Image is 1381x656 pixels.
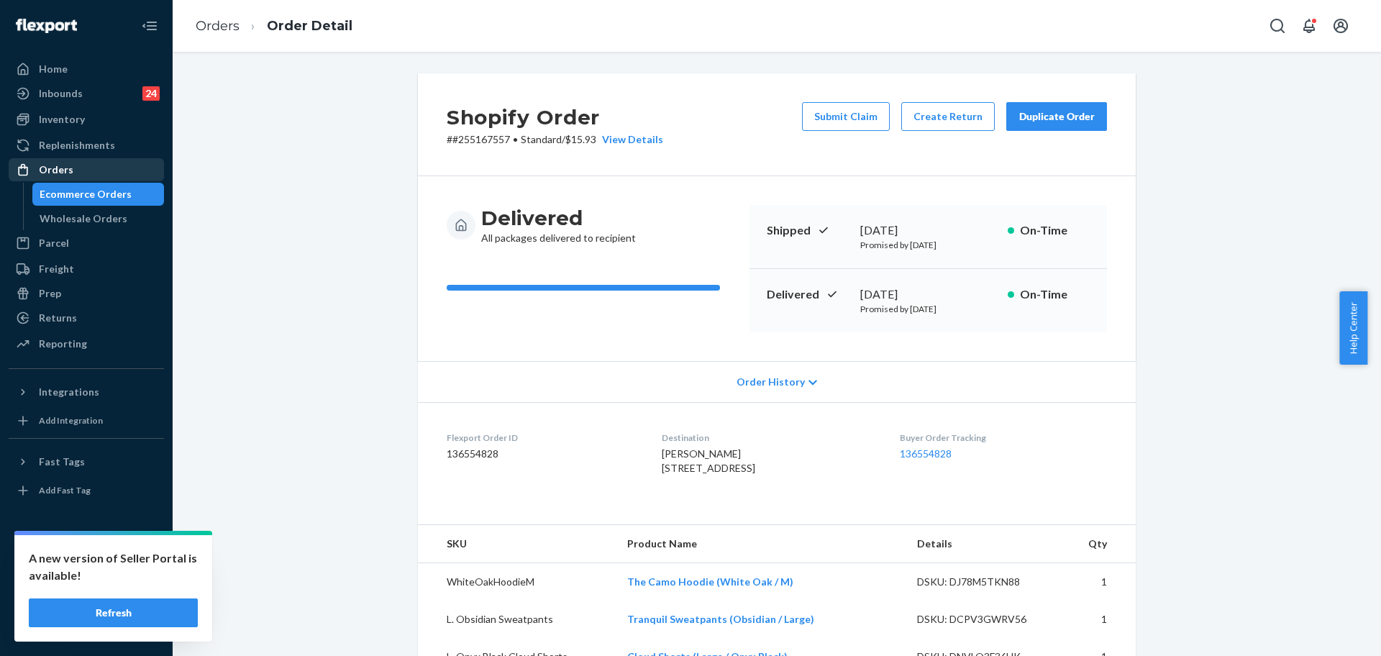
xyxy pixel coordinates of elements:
dd: 136554828 [447,447,639,461]
div: Prep [39,286,61,301]
span: Order History [737,375,805,389]
div: Inbounds [39,86,83,101]
p: Shipped [767,222,849,239]
p: On-Time [1020,222,1090,239]
p: Delivered [767,286,849,303]
a: Add Fast Tag [9,479,164,502]
button: Open notifications [1295,12,1323,40]
th: Qty [1063,525,1136,563]
div: Wholesale Orders [40,211,127,226]
div: Ecommerce Orders [40,187,132,201]
a: Tranquil Sweatpants (Obsidian / Large) [627,613,814,625]
button: Give Feedback [9,616,164,639]
th: Product Name [616,525,906,563]
div: Integrations [39,385,99,399]
div: Replenishments [39,138,115,152]
ol: breadcrumbs [184,5,364,47]
a: Order Detail [267,18,352,34]
button: Open Search Box [1263,12,1292,40]
dt: Flexport Order ID [447,432,639,444]
p: On-Time [1020,286,1090,303]
div: Orders [39,163,73,177]
div: DSKU: DCPV3GWRV56 [917,612,1052,627]
h2: Shopify Order [447,102,663,132]
a: Inbounds24 [9,82,164,105]
span: • [513,133,518,145]
button: Help Center [1339,291,1367,365]
button: Close Navigation [135,12,164,40]
div: Inventory [39,112,85,127]
h3: Delivered [481,205,636,231]
a: Freight [9,258,164,281]
a: Orders [196,18,240,34]
div: DSKU: DJ78M5TKN88 [917,575,1052,589]
a: Add Integration [9,409,164,432]
dt: Destination [662,432,876,444]
button: Refresh [29,598,198,627]
button: Open account menu [1326,12,1355,40]
p: # #255167557 / $15.93 [447,132,663,147]
button: Create Return [901,102,995,131]
th: Details [906,525,1064,563]
div: [DATE] [860,222,996,239]
div: Reporting [39,337,87,351]
a: Returns [9,306,164,329]
div: Add Integration [39,414,103,427]
a: Ecommerce Orders [32,183,165,206]
span: Standard [521,133,562,145]
button: Submit Claim [802,102,890,131]
div: Fast Tags [39,455,85,469]
div: Add Fast Tag [39,484,91,496]
button: Integrations [9,381,164,404]
td: 1 [1063,601,1136,638]
td: WhiteOakHoodieM [418,563,616,601]
p: Promised by [DATE] [860,239,996,251]
button: Duplicate Order [1006,102,1107,131]
a: Parcel [9,232,164,255]
th: SKU [418,525,616,563]
a: Inventory [9,108,164,131]
button: View Details [596,132,663,147]
a: Reporting [9,332,164,355]
p: Promised by [DATE] [860,303,996,315]
a: Prep [9,282,164,305]
a: Help Center [9,591,164,614]
a: 136554828 [900,447,952,460]
td: L. Obsidian Sweatpants [418,601,616,638]
p: A new version of Seller Portal is available! [29,550,198,584]
a: The Camo Hoodie (White Oak / M) [627,575,793,588]
div: Returns [39,311,77,325]
div: 24 [142,86,160,101]
td: 1 [1063,563,1136,601]
a: Home [9,58,164,81]
img: Flexport logo [16,19,77,33]
span: [PERSON_NAME] [STREET_ADDRESS] [662,447,755,474]
button: Fast Tags [9,450,164,473]
div: [DATE] [860,286,996,303]
div: All packages delivered to recipient [481,205,636,245]
a: Wholesale Orders [32,207,165,230]
div: Freight [39,262,74,276]
a: Orders [9,158,164,181]
dt: Buyer Order Tracking [900,432,1107,444]
div: Parcel [39,236,69,250]
a: Settings [9,542,164,565]
div: Home [39,62,68,76]
a: Talk to Support [9,567,164,590]
a: Replenishments [9,134,164,157]
div: Duplicate Order [1018,109,1095,124]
